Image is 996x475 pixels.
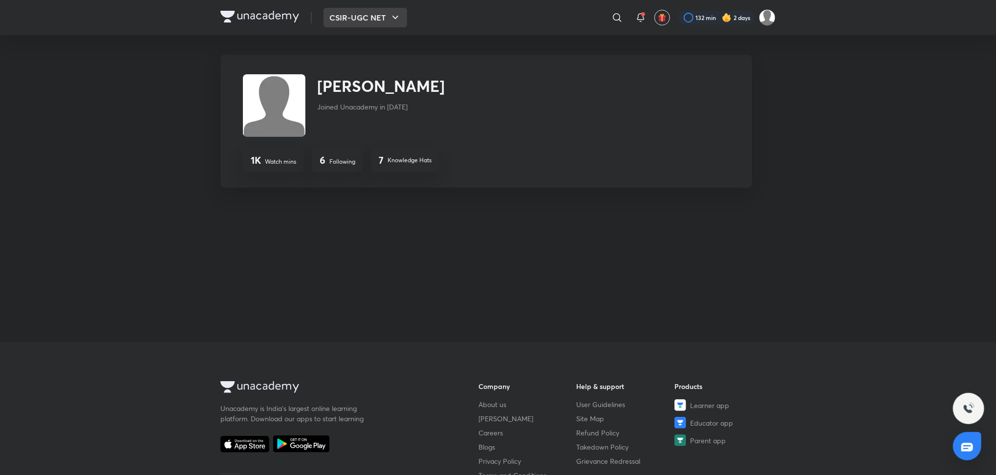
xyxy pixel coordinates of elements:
[577,456,675,466] a: Grievance Redressal
[759,9,776,26] img: Rai Haldar
[674,381,773,391] h6: Products
[577,428,675,438] a: Refund Policy
[251,154,261,166] h4: 1K
[674,399,686,411] img: Learner app
[220,11,299,22] img: Company Logo
[478,381,577,391] h6: Company
[317,74,445,98] h2: [PERSON_NAME]
[388,156,432,165] p: Knowledge Hats
[690,435,726,446] span: Parent app
[690,400,729,410] span: Learner app
[478,456,577,466] a: Privacy Policy
[722,13,732,22] img: streak
[243,74,305,137] img: Avatar
[220,11,299,25] a: Company Logo
[478,399,577,410] a: About us
[674,434,773,446] a: Parent app
[963,403,974,414] img: ttu
[478,442,577,452] a: Blogs
[577,399,675,410] a: User Guidelines
[674,399,773,411] a: Learner app
[577,442,675,452] a: Takedown Policy
[478,428,503,438] span: Careers
[478,413,577,424] a: [PERSON_NAME]
[690,418,733,428] span: Educator app
[320,154,325,166] h4: 6
[674,417,773,429] a: Educator app
[220,403,367,424] p: Unacademy is India’s largest online learning platform. Download our apps to start learning
[220,381,299,393] img: Company Logo
[324,8,407,27] button: CSIR-UGC NET
[317,102,445,112] p: Joined Unacademy in [DATE]
[658,13,667,22] img: avatar
[674,417,686,429] img: Educator app
[265,157,296,166] p: Watch mins
[379,154,384,166] h4: 7
[654,10,670,25] button: avatar
[674,434,686,446] img: Parent app
[577,413,675,424] a: Site Map
[220,381,447,395] a: Company Logo
[577,381,675,391] h6: Help & support
[478,428,577,438] a: Careers
[329,157,355,166] p: Following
